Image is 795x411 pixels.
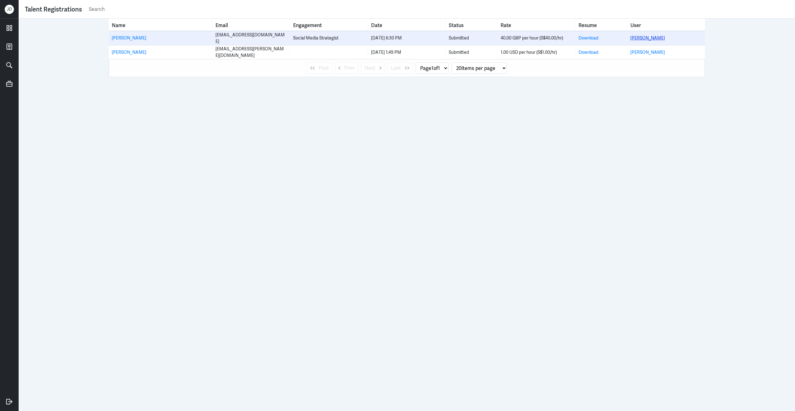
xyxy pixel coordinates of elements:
[371,49,442,56] div: [DATE] 1:49 PM
[391,64,401,72] span: Last
[497,31,575,45] td: Rate
[212,45,290,59] td: Email
[497,45,575,59] td: Rate
[5,5,14,14] div: J D
[112,35,146,41] a: [PERSON_NAME]
[501,49,572,56] div: 1.00 USD per hour (S$1.00/hr)
[290,31,368,45] td: Engagement
[446,19,497,31] th: Toggle SortBy
[216,32,287,45] div: [EMAIL_ADDRESS][DOMAIN_NAME]
[446,45,497,59] td: Status
[388,62,412,74] button: Last
[575,45,627,59] td: Resume
[290,19,368,31] th: Toggle SortBy
[109,45,212,59] td: Name
[361,62,384,74] button: Next
[579,35,598,41] a: Download
[290,45,368,59] td: Engagement
[575,19,627,31] th: Resume
[88,5,789,14] input: Search
[335,62,358,74] button: Prev
[497,19,575,31] th: Toggle SortBy
[212,19,290,31] th: Toggle SortBy
[446,31,497,45] td: Status
[579,49,598,55] a: Download
[501,35,572,41] div: 40.00 GBP per hour (S$40.00/hr)
[319,64,329,72] span: First
[25,5,82,14] div: Talent Registrations
[575,31,627,45] td: Resume
[449,35,494,41] div: Submitted
[627,45,705,59] td: User
[627,19,705,31] th: User
[212,31,290,45] td: Email
[630,35,665,41] a: [PERSON_NAME]
[293,35,364,41] div: Social Media Strategist
[109,19,212,31] th: Toggle SortBy
[449,49,494,56] div: Submitted
[630,49,665,55] a: [PERSON_NAME]
[368,19,446,31] th: Toggle SortBy
[368,45,446,59] td: Date
[368,31,446,45] td: Date
[365,64,375,72] span: Next
[627,31,705,45] td: User
[307,62,332,74] button: First
[344,64,355,72] span: Prev
[112,49,146,55] a: [PERSON_NAME]
[109,31,212,45] td: Name
[216,46,287,59] div: [EMAIL_ADDRESS][PERSON_NAME][DOMAIN_NAME]
[371,35,442,41] div: [DATE] 6:30 PM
